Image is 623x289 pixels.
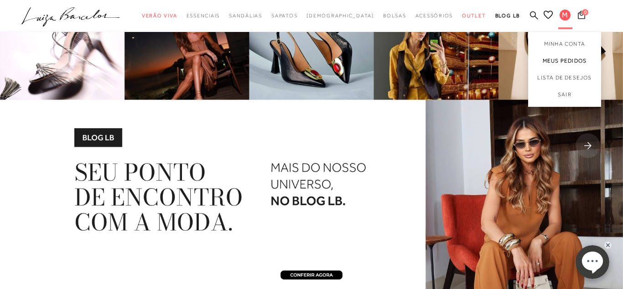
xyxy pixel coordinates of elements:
span: Bolsas [383,13,406,18]
button: M [556,9,575,23]
a: Lista de desejos [528,69,601,86]
a: categoryNavScreenReaderText [415,7,453,24]
span: BLOG LB [495,13,520,18]
span: M [560,10,571,21]
a: categoryNavScreenReaderText [142,7,177,24]
a: categoryNavScreenReaderText [462,7,486,24]
a: categoryNavScreenReaderText [271,7,297,24]
button: 0 [575,10,588,22]
span: Verão Viva [142,13,177,18]
a: categoryNavScreenReaderText [187,7,220,24]
a: Minha Conta [528,32,601,53]
span: Acessórios [415,13,453,18]
span: [DEMOGRAPHIC_DATA] [306,13,374,18]
span: 0 [582,9,588,16]
a: categoryNavScreenReaderText [229,7,262,24]
span: Sandálias [229,13,262,18]
span: Essenciais [187,13,220,18]
a: Sair [528,86,601,107]
a: noSubCategoriesText [306,7,374,24]
span: Sapatos [271,13,297,18]
a: categoryNavScreenReaderText [383,7,406,24]
a: BLOG LB [495,7,520,24]
a: Meus Pedidos [528,53,601,69]
span: Outlet [462,13,486,18]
